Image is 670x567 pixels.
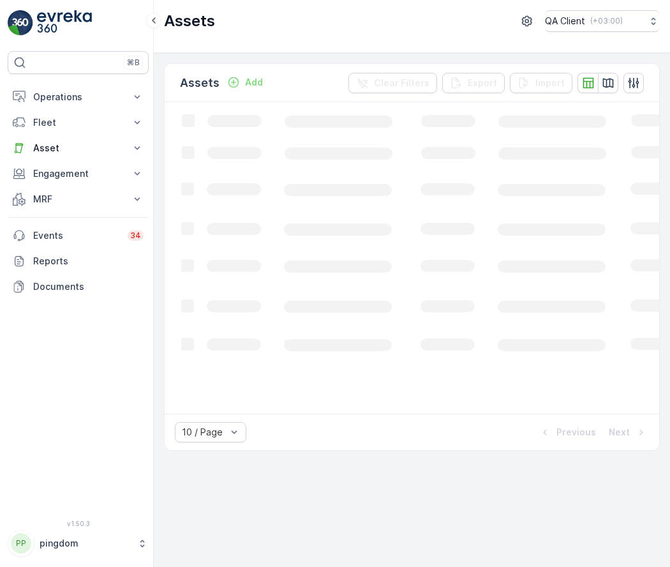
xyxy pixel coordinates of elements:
[8,186,149,212] button: MRF
[8,274,149,299] a: Documents
[40,537,131,550] p: pingdom
[8,10,33,36] img: logo
[510,73,572,93] button: Import
[556,426,596,439] p: Previous
[537,425,597,440] button: Previous
[609,426,630,439] p: Next
[33,142,123,155] p: Asset
[33,255,144,268] p: Reports
[8,110,149,135] button: Fleet
[33,116,123,129] p: Fleet
[374,77,429,89] p: Clear Filters
[468,77,497,89] p: Export
[11,533,31,554] div: PP
[33,229,120,242] p: Events
[8,84,149,110] button: Operations
[164,11,215,31] p: Assets
[545,15,585,27] p: QA Client
[8,248,149,274] a: Reports
[130,231,141,241] p: 34
[33,193,123,206] p: MRF
[33,167,123,180] p: Engagement
[8,530,149,557] button: PPpingdom
[8,161,149,186] button: Engagement
[127,57,140,68] p: ⌘B
[442,73,505,93] button: Export
[348,73,437,93] button: Clear Filters
[37,10,92,36] img: logo_light-DOdMpM7g.png
[545,10,660,32] button: QA Client(+03:00)
[33,91,123,103] p: Operations
[222,75,268,90] button: Add
[245,76,263,89] p: Add
[33,280,144,293] p: Documents
[535,77,565,89] p: Import
[8,520,149,527] span: v 1.50.3
[180,74,220,92] p: Assets
[8,223,149,248] a: Events34
[590,16,623,26] p: ( +03:00 )
[607,425,649,440] button: Next
[8,135,149,161] button: Asset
